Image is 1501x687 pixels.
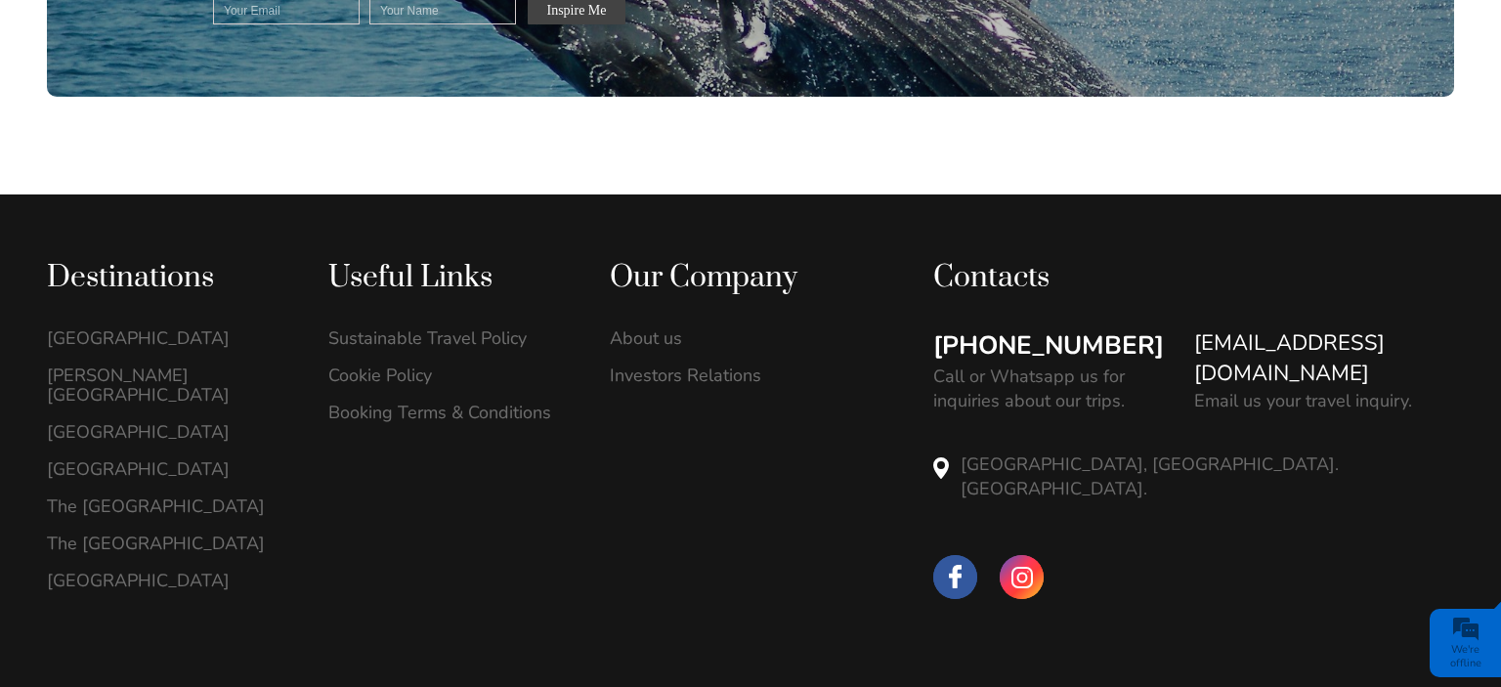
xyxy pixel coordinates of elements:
p: [GEOGRAPHIC_DATA], [GEOGRAPHIC_DATA]. [GEOGRAPHIC_DATA]. [961,452,1454,501]
a: Investors Relations [610,365,850,385]
div: Destinations [47,259,287,297]
a: The [GEOGRAPHIC_DATA] [47,496,287,516]
p: Email us your travel inquiry. [1194,389,1412,413]
a: Sustainable Travel Policy [328,328,569,348]
a: The [GEOGRAPHIC_DATA] [47,534,287,553]
a: Booking Terms & Conditions [328,403,569,422]
em: Submit [286,538,355,565]
div: Our Company [610,259,850,297]
a: [PERSON_NAME][GEOGRAPHIC_DATA] [47,365,287,405]
div: Navigation go back [21,101,51,130]
div: Useful Links [328,259,569,297]
input: Enter your email address [25,238,357,281]
a: [GEOGRAPHIC_DATA] [47,459,287,479]
a: [PHONE_NUMBER] [933,328,1164,364]
div: We're offline [1435,643,1496,670]
a: [GEOGRAPHIC_DATA] [47,422,287,442]
p: Call or Whatsapp us for inquiries about our trips. [933,365,1174,413]
a: [EMAIL_ADDRESS][DOMAIN_NAME] [1194,328,1454,389]
a: [GEOGRAPHIC_DATA] [47,328,287,348]
textarea: Type your message and click 'Submit' [25,296,357,522]
a: [GEOGRAPHIC_DATA] [47,571,287,590]
a: About us [610,328,850,348]
a: Cookie Policy [328,365,569,385]
div: Minimize live chat window [321,10,367,57]
input: Enter your last name [25,181,357,224]
div: Leave a message [131,103,358,128]
div: Contacts [933,259,1454,297]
